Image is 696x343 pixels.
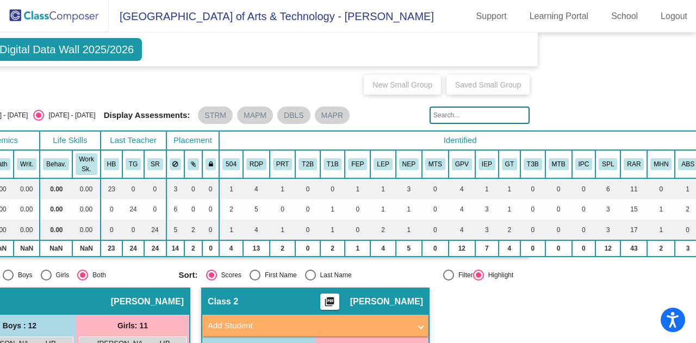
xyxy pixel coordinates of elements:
span: [PERSON_NAME] [111,296,184,307]
td: 0 [144,199,166,220]
button: T2B [299,158,317,170]
button: Behav. [43,158,69,170]
td: 1 [647,220,675,240]
td: 0 [345,199,370,220]
td: 43 [620,240,647,257]
mat-chip: MAPM [237,107,273,124]
td: 0 [295,178,320,199]
th: MTSS Plan for Academic Needs [422,150,449,178]
td: 24 [144,240,166,257]
th: 504 Plan [219,150,243,178]
td: 2 [219,199,243,220]
td: 15 [620,199,647,220]
td: 13 [243,240,270,257]
td: 1 [270,220,295,240]
td: 1 [345,178,370,199]
div: Filter [454,270,473,280]
td: 1 [647,199,675,220]
mat-chip: STRM [198,107,233,124]
td: 3 [166,178,185,199]
th: Inconsistent Parent Communication [572,150,596,178]
span: [PERSON_NAME] [350,296,423,307]
td: 0 [345,220,370,240]
div: Both [88,270,106,280]
td: 0 [295,240,320,257]
div: Boys [14,270,33,280]
td: 1 [345,240,370,257]
td: 0.00 [40,220,72,240]
th: Placement [166,131,220,150]
th: Last Teacher [101,131,166,150]
button: RDP [246,158,266,170]
td: 24 [122,240,144,257]
td: 0 [647,178,675,199]
td: 0.00 [40,199,72,220]
div: Girls [52,270,70,280]
th: Individualized Education Plan [475,150,499,178]
td: 0.00 [40,178,72,199]
td: 1 [396,199,422,220]
div: Girls: 11 [76,315,189,336]
th: Keep away students [166,150,185,178]
th: Good Parent Volunteer [449,150,475,178]
th: Mental Health Needs [647,150,675,178]
button: T3B [524,158,542,170]
button: LEP [374,158,392,170]
th: Tatiana Grogan [122,150,144,178]
td: 0 [101,199,122,220]
button: HB [104,158,119,170]
td: 3 [475,199,499,220]
td: 4 [243,178,270,199]
td: 5 [166,220,185,240]
td: 0.00 [72,199,100,220]
td: 0 [202,178,220,199]
td: 1 [475,178,499,199]
td: 1 [370,199,395,220]
td: 0 [202,220,220,240]
button: FEP [348,158,367,170]
th: Parent requiring an inordinate amount of time [270,150,295,178]
input: Search... [430,107,530,124]
mat-chip: DBLS [277,107,310,124]
th: Tier 2 Behavior Improvement Plan - CICO [295,150,320,178]
div: [DATE] - [DATE] [44,110,95,120]
td: 0 [122,178,144,199]
td: 0.00 [14,220,40,240]
th: Tier 3 Behavior Improvement Plan [520,150,545,178]
th: Gifted and Talented [499,150,520,178]
th: Hannah Ball [101,150,122,178]
td: 2 [320,240,345,257]
div: Last Name [316,270,352,280]
button: Print Students Details [320,294,339,310]
td: 24 [144,220,166,240]
td: 0 [422,178,449,199]
td: 0 [572,199,596,220]
td: 2 [184,240,202,257]
td: 0 [202,199,220,220]
th: READ Plan [243,150,270,178]
td: 0 [184,178,202,199]
td: 7 [475,240,499,257]
td: 3 [595,199,620,220]
td: NaN [40,240,72,257]
td: 1 [396,220,422,240]
a: Logout [652,8,696,25]
button: T1B [324,158,342,170]
mat-icon: picture_as_pdf [323,296,336,311]
td: 2 [370,220,395,240]
td: 0 [422,220,449,240]
td: 0 [520,178,545,199]
td: 4 [219,240,243,257]
button: Writ. [17,158,36,170]
td: 0 [545,199,572,220]
td: 1 [499,178,520,199]
span: [GEOGRAPHIC_DATA] of Arts & Technology - [PERSON_NAME] [109,8,434,25]
button: SPL [599,158,617,170]
button: RAR [624,158,644,170]
td: 0 [572,240,596,257]
td: 4 [449,199,475,220]
button: MTS [425,158,445,170]
td: 3 [396,178,422,199]
td: 5 [396,240,422,257]
td: 4 [370,240,395,257]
